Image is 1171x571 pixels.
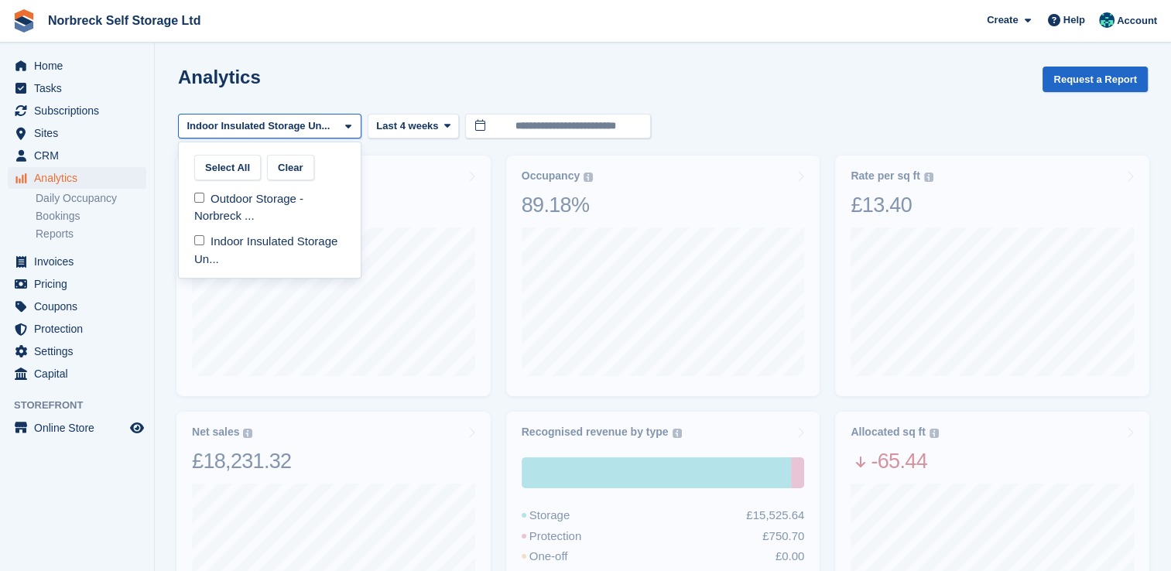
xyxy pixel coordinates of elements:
[34,77,127,99] span: Tasks
[34,55,127,77] span: Home
[34,273,127,295] span: Pricing
[36,191,146,206] a: Daily Occupancy
[34,296,127,317] span: Coupons
[34,100,127,121] span: Subscriptions
[1043,67,1148,92] button: Request a Report
[8,122,146,144] a: menu
[34,417,127,439] span: Online Store
[8,340,146,362] a: menu
[8,167,146,189] a: menu
[34,167,127,189] span: Analytics
[8,77,146,99] a: menu
[8,417,146,439] a: menu
[34,363,127,385] span: Capital
[34,145,127,166] span: CRM
[8,273,146,295] a: menu
[8,363,146,385] a: menu
[14,398,154,413] span: Storefront
[1063,12,1085,28] span: Help
[128,419,146,437] a: Preview store
[987,12,1018,28] span: Create
[1117,13,1157,29] span: Account
[34,251,127,272] span: Invoices
[34,122,127,144] span: Sites
[34,318,127,340] span: Protection
[36,209,146,224] a: Bookings
[8,145,146,166] a: menu
[8,296,146,317] a: menu
[8,318,146,340] a: menu
[42,8,207,33] a: Norbreck Self Storage Ltd
[1099,12,1115,28] img: Sally King
[36,227,146,241] a: Reports
[12,9,36,32] img: stora-icon-8386f47178a22dfd0bd8f6a31ec36ba5ce8667c1dd55bd0f319d3a0aa187defe.svg
[34,340,127,362] span: Settings
[8,100,146,121] a: menu
[8,251,146,272] a: menu
[178,67,261,87] h2: Analytics
[8,55,146,77] a: menu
